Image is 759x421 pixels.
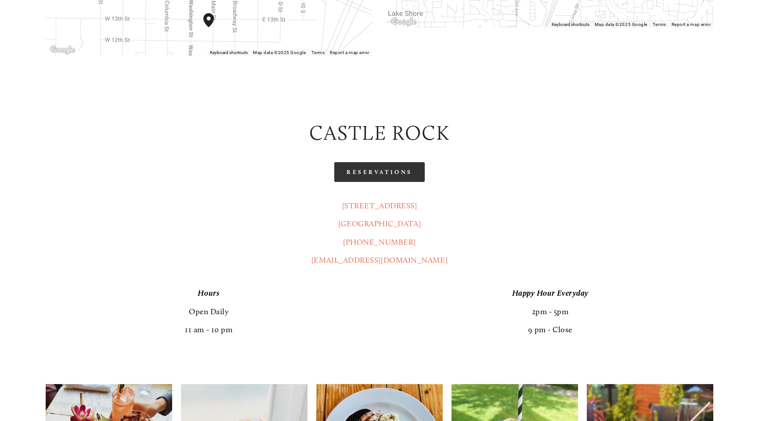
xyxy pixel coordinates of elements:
p: 2pm - 5pm 9 pm - Close [387,284,713,339]
a: [PHONE_NUMBER] [343,237,416,247]
h2: castle rock [46,119,714,147]
a: Reservations [334,162,425,182]
a: [EMAIL_ADDRESS][DOMAIN_NAME] [311,255,448,265]
em: Happy Hour Everyday [512,288,589,298]
a: [STREET_ADDRESS][GEOGRAPHIC_DATA] [338,201,421,229]
em: Hours [198,288,220,298]
p: Open Daily 11 am - 10 pm [46,284,372,339]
